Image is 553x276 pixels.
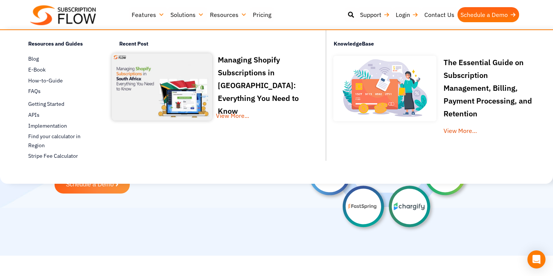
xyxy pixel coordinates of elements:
img: Manage Shopify Subscriptions in South Africa [112,53,212,120]
span: FAQs [28,87,41,95]
a: Getting Started [28,99,93,108]
span: APIs [28,111,39,119]
img: Subscriptionflow [30,5,96,25]
a: Solutions [167,7,207,22]
a: Blog [28,54,93,63]
span: Implementation [28,122,67,130]
span: E-Book [28,66,46,74]
a: View More… [444,127,477,134]
a: Schedule a Demo [457,7,519,22]
a: View More... [216,111,312,132]
a: Support [357,7,393,22]
a: Managing Shopify Subscriptions in [GEOGRAPHIC_DATA]: Everything You Need to Know [218,55,299,118]
span: Blog [28,55,39,63]
span: How-to-Guide [28,77,63,85]
h4: Recent Post [119,40,320,50]
span: Getting Started [28,100,64,108]
a: Schedule a Demo [55,176,130,194]
a: Find your calculator in Region [28,132,93,150]
a: APIs [28,110,93,119]
a: Resources [207,7,250,22]
a: Features [129,7,167,22]
a: E-Book [28,65,93,74]
div: Open Intercom Messenger [527,250,545,268]
img: Online-recurring-Billing-software [330,52,440,125]
a: Contact Us [421,7,457,22]
a: Pricing [250,7,274,22]
a: Login [393,7,421,22]
a: How-to-Guide [28,76,93,85]
h4: Resources and Guides [28,40,93,50]
a: Stripe Fee Calculator [28,152,93,161]
p: The Essential Guide on Subscription Management, Billing, Payment Processing, and Retention [444,56,534,120]
a: Implementation [28,121,93,130]
h4: KnowledgeBase [334,36,545,52]
a: FAQs [28,87,93,96]
span: Schedule a Demo [66,181,114,188]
